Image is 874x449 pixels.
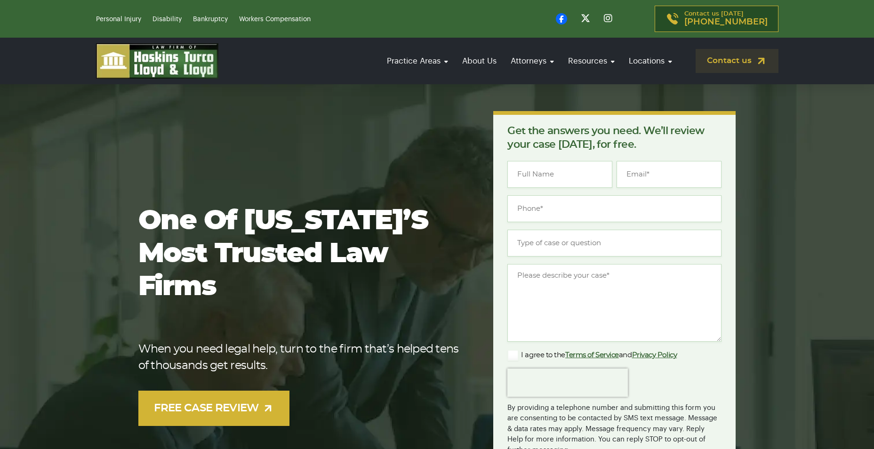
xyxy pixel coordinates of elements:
[507,124,722,152] p: Get the answers you need. We’ll review your case [DATE], for free.
[193,16,228,23] a: Bankruptcy
[138,341,464,374] p: When you need legal help, turn to the firm that’s helped tens of thousands get results.
[617,161,722,188] input: Email*
[152,16,182,23] a: Disability
[563,48,619,74] a: Resources
[632,352,677,359] a: Privacy Policy
[262,402,274,414] img: arrow-up-right-light.svg
[696,49,778,73] a: Contact us
[457,48,501,74] a: About Us
[138,391,290,426] a: FREE CASE REVIEW
[96,16,141,23] a: Personal Injury
[138,205,464,304] h1: One of [US_STATE]’s most trusted law firms
[507,369,628,397] iframe: reCAPTCHA
[507,350,677,361] label: I agree to the and
[239,16,311,23] a: Workers Compensation
[507,161,612,188] input: Full Name
[382,48,453,74] a: Practice Areas
[655,6,778,32] a: Contact us [DATE][PHONE_NUMBER]
[96,43,218,79] img: logo
[506,48,559,74] a: Attorneys
[565,352,619,359] a: Terms of Service
[624,48,677,74] a: Locations
[684,11,768,27] p: Contact us [DATE]
[684,17,768,27] span: [PHONE_NUMBER]
[507,230,722,257] input: Type of case or question
[507,195,722,222] input: Phone*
